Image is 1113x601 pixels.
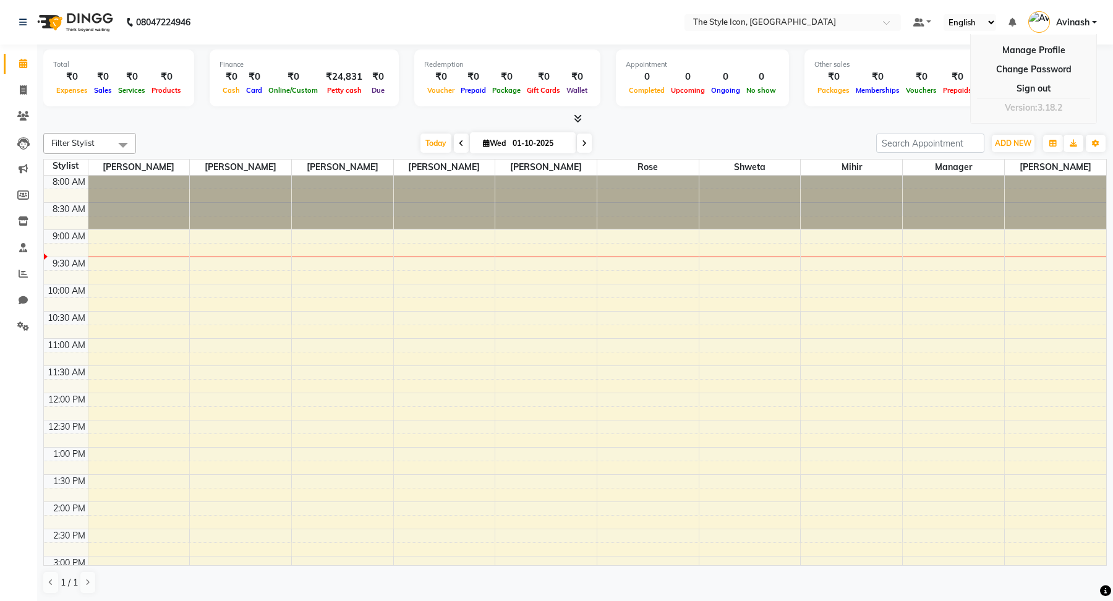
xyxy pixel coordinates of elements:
[743,86,779,95] span: No show
[51,475,88,488] div: 1:30 PM
[903,160,1004,175] span: Manager
[367,70,389,84] div: ₹0
[495,160,597,175] span: [PERSON_NAME]
[940,86,975,95] span: Prepaids
[853,86,903,95] span: Memberships
[32,5,116,40] img: logo
[458,86,489,95] span: Prepaid
[50,257,88,270] div: 9:30 AM
[977,60,1090,79] a: Change Password
[489,86,524,95] span: Package
[668,70,708,84] div: 0
[91,86,115,95] span: Sales
[115,86,148,95] span: Services
[44,160,88,173] div: Stylist
[91,70,115,84] div: ₹0
[50,230,88,243] div: 9:00 AM
[51,502,88,515] div: 2:00 PM
[801,160,902,175] span: Mihir
[220,86,243,95] span: Cash
[814,59,1015,70] div: Other sales
[524,70,563,84] div: ₹0
[480,139,509,148] span: Wed
[668,86,708,95] span: Upcoming
[148,86,184,95] span: Products
[977,79,1090,98] a: Sign out
[420,134,451,153] span: Today
[876,134,984,153] input: Search Appointment
[814,86,853,95] span: Packages
[265,70,321,84] div: ₹0
[45,284,88,297] div: 10:00 AM
[1028,11,1050,33] img: Avinash
[243,86,265,95] span: Card
[46,420,88,433] div: 12:30 PM
[45,312,88,325] div: 10:30 AM
[940,70,975,84] div: ₹0
[324,86,365,95] span: Petty cash
[220,59,389,70] div: Finance
[53,59,184,70] div: Total
[292,160,393,175] span: [PERSON_NAME]
[992,135,1034,152] button: ADD NEW
[563,70,591,84] div: ₹0
[51,448,88,461] div: 1:00 PM
[708,70,743,84] div: 0
[265,86,321,95] span: Online/Custom
[45,339,88,352] div: 11:00 AM
[136,5,190,40] b: 08047224946
[903,86,940,95] span: Vouchers
[489,70,524,84] div: ₹0
[115,70,148,84] div: ₹0
[369,86,388,95] span: Due
[597,160,699,175] span: Rose
[148,70,184,84] div: ₹0
[394,160,495,175] span: [PERSON_NAME]
[814,70,853,84] div: ₹0
[220,70,243,84] div: ₹0
[626,86,668,95] span: Completed
[46,393,88,406] div: 12:00 PM
[853,70,903,84] div: ₹0
[243,70,265,84] div: ₹0
[88,160,190,175] span: [PERSON_NAME]
[699,160,801,175] span: Shweta
[626,59,779,70] div: Appointment
[424,70,458,84] div: ₹0
[977,41,1090,60] a: Manage Profile
[321,70,367,84] div: ₹24,831
[977,99,1090,117] div: Version:3.18.2
[50,176,88,189] div: 8:00 AM
[509,134,571,153] input: 2025-10-01
[424,59,591,70] div: Redemption
[1056,16,1090,29] span: Avinash
[190,160,291,175] span: [PERSON_NAME]
[45,366,88,379] div: 11:30 AM
[53,86,91,95] span: Expenses
[51,529,88,542] div: 2:30 PM
[995,139,1031,148] span: ADD NEW
[51,138,95,148] span: Filter Stylist
[51,556,88,569] div: 3:00 PM
[708,86,743,95] span: Ongoing
[1005,160,1106,175] span: [PERSON_NAME]
[903,70,940,84] div: ₹0
[53,70,91,84] div: ₹0
[50,203,88,216] div: 8:30 AM
[524,86,563,95] span: Gift Cards
[424,86,458,95] span: Voucher
[458,70,489,84] div: ₹0
[563,86,591,95] span: Wallet
[61,576,78,589] span: 1 / 1
[743,70,779,84] div: 0
[626,70,668,84] div: 0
